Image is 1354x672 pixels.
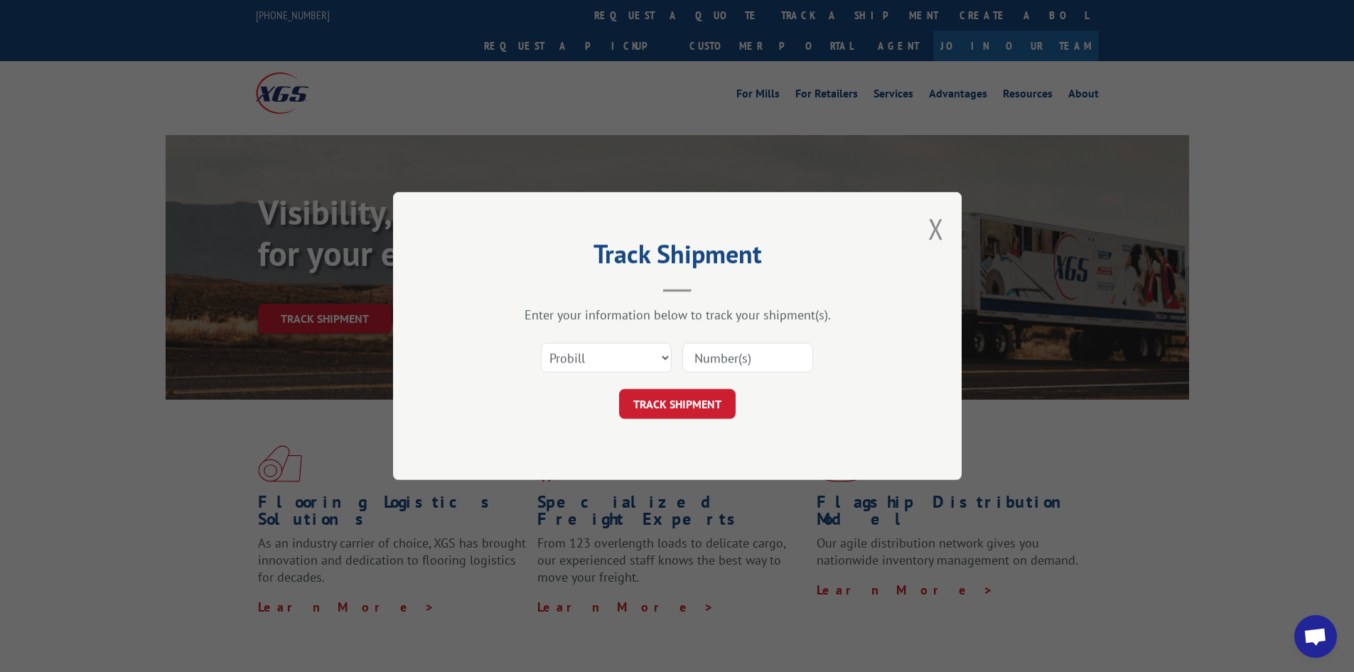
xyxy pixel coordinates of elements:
input: Number(s) [682,343,813,373]
div: Enter your information below to track your shipment(s). [464,306,891,323]
button: Close modal [928,210,944,247]
div: Open chat [1294,615,1337,658]
button: TRACK SHIPMENT [619,389,736,419]
h2: Track Shipment [464,244,891,271]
